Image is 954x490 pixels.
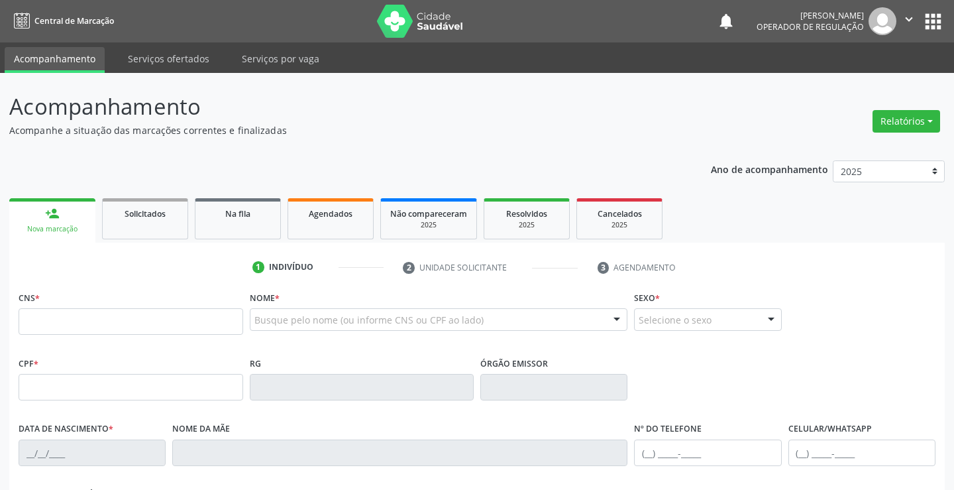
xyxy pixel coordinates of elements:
div: 2025 [586,220,653,230]
div: 1 [252,261,264,273]
span: Não compareceram [390,208,467,219]
input: (__) _____-_____ [788,440,935,466]
span: Operador de regulação [757,21,864,32]
a: Serviços ofertados [119,47,219,70]
span: Selecione o sexo [639,313,712,327]
img: img [869,7,896,35]
div: [PERSON_NAME] [757,10,864,21]
i:  [902,12,916,27]
label: Data de nascimento [19,419,113,440]
a: Acompanhamento [5,47,105,73]
label: RG [250,353,261,374]
span: Agendados [309,208,352,219]
span: Busque pelo nome (ou informe CNS ou CPF ao lado) [254,313,484,327]
span: Central de Marcação [34,15,114,27]
a: Central de Marcação [9,10,114,32]
a: Serviços por vaga [233,47,329,70]
p: Ano de acompanhamento [711,160,828,177]
span: Solicitados [125,208,166,219]
button: Relatórios [873,110,940,133]
label: Sexo [634,288,660,308]
label: CPF [19,353,38,374]
span: Resolvidos [506,208,547,219]
div: Nova marcação [19,224,86,234]
p: Acompanhe a situação das marcações correntes e finalizadas [9,123,664,137]
label: Órgão emissor [480,353,548,374]
div: Indivíduo [269,261,313,273]
label: CNS [19,288,40,308]
button:  [896,7,922,35]
label: Nome [250,288,280,308]
button: notifications [717,12,735,31]
input: (__) _____-_____ [634,440,781,466]
p: Acompanhamento [9,90,664,123]
span: Na fila [225,208,250,219]
label: Nº do Telefone [634,419,702,440]
label: Nome da mãe [172,419,230,440]
div: person_add [45,206,60,221]
div: 2025 [390,220,467,230]
input: __/__/____ [19,440,166,466]
label: Celular/WhatsApp [788,419,872,440]
div: 2025 [494,220,560,230]
button: apps [922,10,945,33]
span: Cancelados [598,208,642,219]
